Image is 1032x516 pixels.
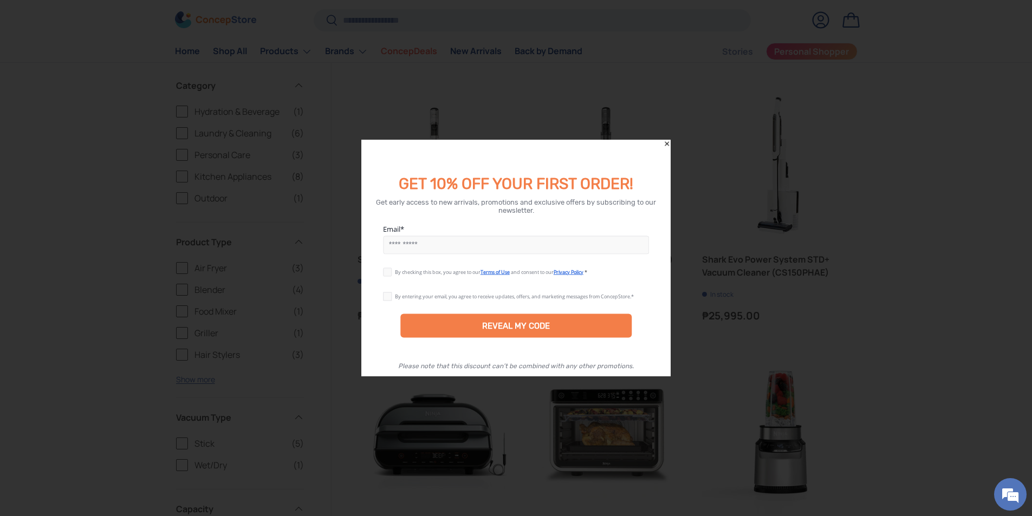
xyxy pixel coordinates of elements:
a: Terms of Use [481,268,510,275]
span: and consent to our [511,268,554,275]
span: GET 10% OFF YOUR FIRST ORDER! [399,174,633,192]
div: Minimize live chat window [178,5,204,31]
span: We're online! [63,136,150,246]
textarea: Type your message and hit 'Enter' [5,296,206,334]
div: REVEAL MY CODE [482,321,550,330]
div: Chat with us now [56,61,182,75]
div: REVEAL MY CODE [400,313,632,337]
div: Please note that this discount can’t be combined with any other promotions. [398,362,634,369]
span: By checking this box, you agree to our [395,268,481,275]
div: Close [663,140,671,147]
a: Privacy Policy [554,268,583,275]
div: Get early access to new arrivals, promotions and exclusive offers by subscribing to our newsletter. [374,198,658,214]
label: Email [383,224,650,233]
div: By entering your email, you agree to receive updates, offers, and marketing messages from ConcepS... [395,292,634,299]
